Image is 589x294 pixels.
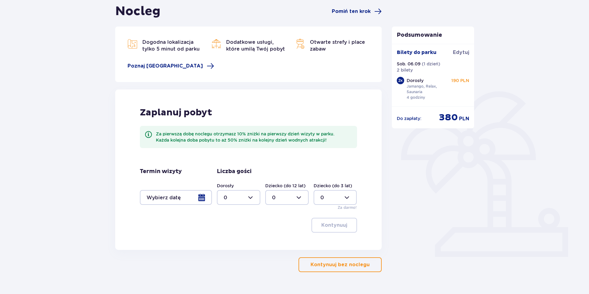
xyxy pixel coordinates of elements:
[128,39,137,49] img: Map Icon
[140,168,182,175] p: Termin wizyty
[310,39,365,52] span: Otwarte strefy i place zabaw
[338,205,357,210] p: Za darmo!
[397,77,404,84] div: 2 x
[321,222,347,229] p: Kontynuuj
[407,77,424,84] p: Dorosły
[217,183,234,189] label: Dorosły
[332,8,382,15] a: Pomiń ten krok
[115,4,160,19] h1: Nocleg
[422,61,440,67] p: ( 1 dzień )
[140,107,212,118] p: Zaplanuj pobyt
[226,39,285,52] span: Dodatkowe usługi, które umilą Twój pobyt
[299,257,382,272] button: Kontynuuj bez noclegu
[451,77,469,84] p: 190 PLN
[332,8,371,15] span: Pomiń ten krok
[397,67,413,73] p: 2 bilety
[142,39,200,52] span: Dogodna lokalizacja tylko 5 minut od parku
[311,218,357,233] button: Kontynuuj
[439,112,458,123] p: 380
[459,115,469,122] p: PLN
[397,115,421,122] p: Do zapłaty :
[407,95,425,100] p: 4 godziny
[265,183,306,189] label: Dziecko (do 12 lat)
[156,131,352,143] div: Za pierwszą dobę noclegu otrzymasz 10% zniżki na pierwszy dzień wizyty w parku. Każda kolejna dob...
[128,63,203,69] span: Poznaj [GEOGRAPHIC_DATA]
[128,62,214,70] a: Poznaj [GEOGRAPHIC_DATA]
[392,31,474,39] p: Podsumowanie
[397,61,420,67] p: Sob. 06.09
[397,49,437,56] p: Bilety do parku
[295,39,305,49] img: Map Icon
[407,84,449,95] p: Jamango, Relax, Saunaria
[211,39,221,49] img: Bar Icon
[314,183,352,189] label: Dziecko (do 3 lat)
[217,168,252,175] p: Liczba gości
[311,261,370,268] p: Kontynuuj bez noclegu
[453,49,469,56] a: Edytuj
